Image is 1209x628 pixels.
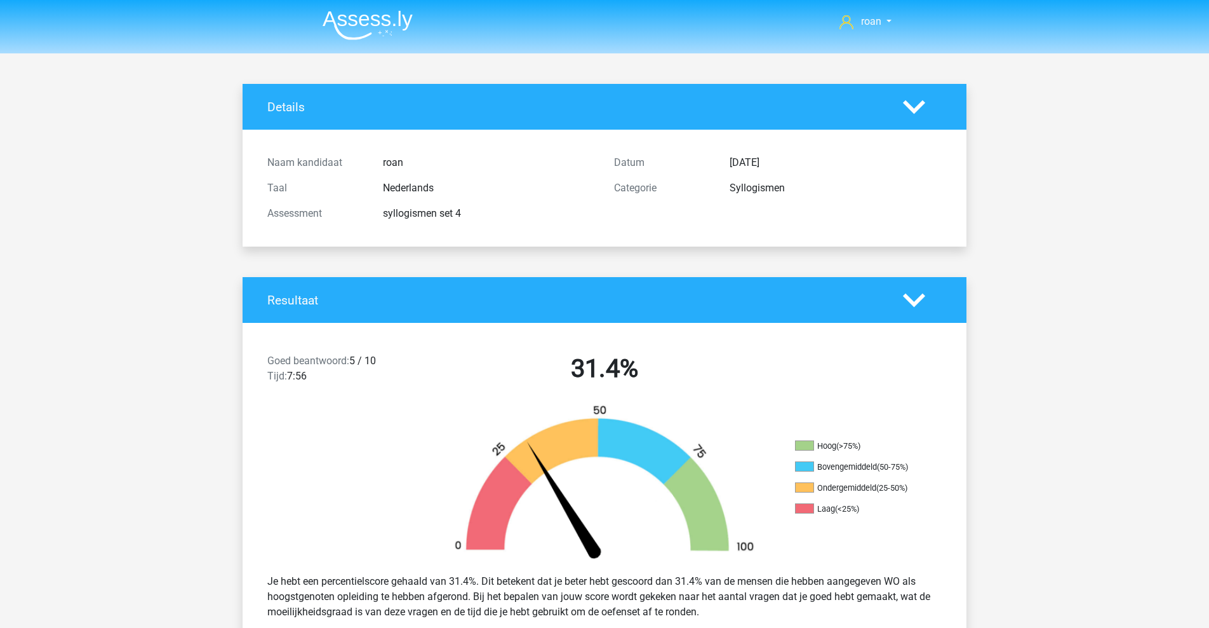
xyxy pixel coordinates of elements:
div: Assessment [258,206,373,221]
h4: Resultaat [267,293,884,308]
h4: Details [267,100,884,114]
span: roan [861,15,881,27]
li: Laag [795,503,922,515]
img: 31.40eae64ddb2a.png [433,404,776,564]
div: roan [373,155,604,170]
div: Categorie [604,181,720,196]
h2: 31.4% [441,353,768,384]
img: Assessly [323,10,413,40]
li: Ondergemiddeld [795,482,922,494]
div: (<25%) [835,504,859,514]
div: Taal [258,181,373,196]
div: Syllogismen [720,181,951,196]
div: (25-50%) [876,483,907,493]
div: syllogismen set 4 [373,206,604,221]
li: Hoog [795,440,922,452]
a: roan [834,14,897,29]
div: Datum [604,155,720,170]
div: (>75%) [836,441,860,451]
div: 5 / 10 7:56 [258,353,431,389]
span: Goed beantwoord: [267,355,349,367]
li: Bovengemiddeld [795,461,922,473]
div: Je hebt een percentielscore gehaald van 31.4%. Dit betekent dat je beter hebt gescoord dan 31.4% ... [258,569,951,625]
div: Naam kandidaat [258,155,373,170]
div: Nederlands [373,181,604,196]
div: (50-75%) [877,462,908,472]
span: Tijd: [267,370,287,382]
div: [DATE] [720,155,951,170]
